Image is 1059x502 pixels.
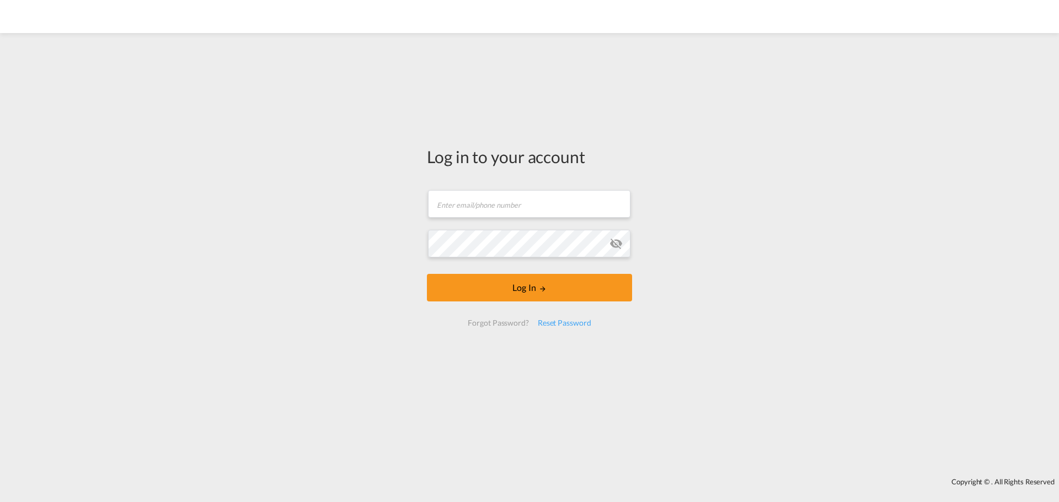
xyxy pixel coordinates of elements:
div: Reset Password [533,313,596,333]
input: Enter email/phone number [428,190,630,218]
div: Log in to your account [427,145,632,168]
div: Forgot Password? [463,313,533,333]
md-icon: icon-eye-off [609,237,623,250]
button: LOGIN [427,274,632,301]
